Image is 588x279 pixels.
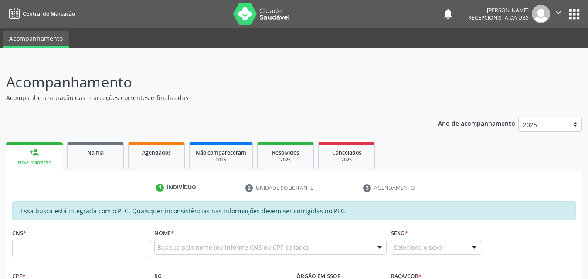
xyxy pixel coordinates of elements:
a: Central de Marcação [6,7,75,21]
span: Resolvidos [272,149,299,156]
i:  [554,8,563,17]
div: 2025 [264,157,307,163]
div: person_add [30,148,39,157]
span: Cancelados [332,149,361,156]
a: Acompanhamento [3,31,69,48]
div: [PERSON_NAME] [468,7,529,14]
button: apps [567,7,582,22]
div: Indivíduo [167,184,196,192]
p: Acompanhamento [6,71,409,93]
span: Na fila [87,149,104,156]
div: Nova marcação [12,159,57,166]
button: notifications [442,8,454,20]
span: Selecione o sexo [394,243,442,252]
label: Sexo [391,226,408,240]
span: Não compareceram [196,149,246,156]
span: Busque pelo nome (ou informe CNS ou CPF ao lado) [157,243,308,252]
div: 1 [156,184,164,192]
button:  [550,5,567,23]
p: Acompanhe a situação das marcações correntes e finalizadas [6,93,409,102]
span: Agendados [142,149,171,156]
div: 2025 [196,157,246,163]
img: img [532,5,550,23]
label: CNS [12,226,26,240]
span: Recepcionista da UBS [468,14,529,21]
div: Essa busca está integrada com o PEC. Quaisquer inconsistências nas informações devem ser corrigid... [12,201,576,220]
div: 2025 [325,157,368,163]
span: Central de Marcação [23,10,75,17]
p: Ano de acompanhamento [438,118,515,128]
label: Nome [154,226,174,240]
